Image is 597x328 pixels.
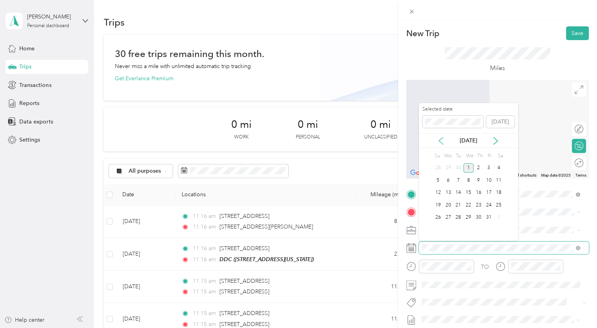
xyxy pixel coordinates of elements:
div: 9 [474,175,484,185]
div: 24 [483,200,494,210]
div: 1 [463,163,474,173]
div: 23 [474,200,484,210]
div: 29 [463,213,474,223]
div: Tu [454,151,462,162]
div: 22 [463,200,474,210]
div: Mo [443,151,452,162]
p: [DATE] [452,136,485,145]
div: 20 [443,200,453,210]
div: 31 [483,213,494,223]
div: 17 [483,188,494,198]
div: Su [433,151,440,162]
label: Selected date [422,106,483,113]
div: 4 [494,163,504,173]
div: 12 [433,188,443,198]
iframe: Everlance-gr Chat Button Frame [553,284,597,328]
div: 11 [494,175,504,185]
div: TO [481,263,489,271]
div: Fr [486,151,494,162]
div: 2 [474,163,484,173]
div: 7 [453,175,463,185]
div: 14 [453,188,463,198]
div: 5 [433,175,443,185]
a: Open this area in Google Maps (opens a new window) [408,168,434,178]
div: 18 [494,188,504,198]
div: 8 [463,175,474,185]
div: 30 [453,163,463,173]
div: 19 [433,200,443,210]
button: [DATE] [486,116,514,128]
div: Sa [496,151,504,162]
div: 28 [433,163,443,173]
div: 29 [443,163,453,173]
div: 26 [433,213,443,223]
img: Google [408,168,434,178]
div: 21 [453,200,463,210]
span: Map data ©2025 [541,173,571,177]
div: 3 [483,163,494,173]
div: 27 [443,213,453,223]
div: 10 [483,175,494,185]
div: We [464,151,474,162]
div: 6 [443,175,453,185]
div: 13 [443,188,453,198]
div: 30 [474,213,484,223]
p: New Trip [406,28,439,39]
div: 15 [463,188,474,198]
button: Keyboard shortcuts [503,173,536,178]
div: 16 [474,188,484,198]
div: 28 [453,213,463,223]
button: Save [566,26,589,40]
div: Th [476,151,483,162]
div: 1 [494,213,504,223]
div: 25 [494,200,504,210]
p: Miles [490,63,505,73]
